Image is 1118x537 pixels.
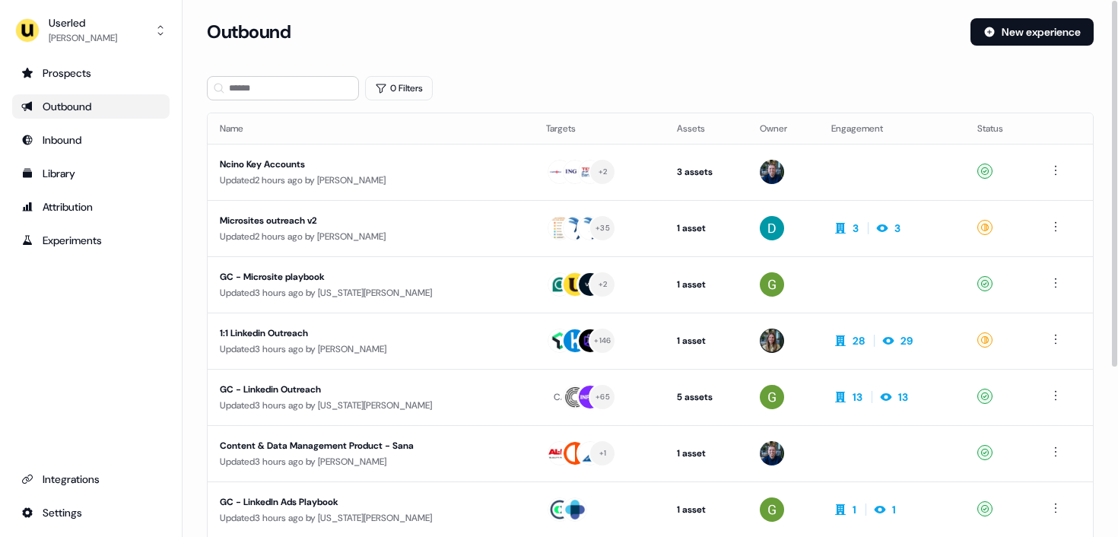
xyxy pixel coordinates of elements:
[819,113,965,144] th: Engagement
[760,216,784,240] img: David
[599,278,608,291] div: + 2
[970,18,1094,46] button: New experience
[853,221,859,236] div: 3
[21,472,160,487] div: Integrations
[748,113,819,144] th: Owner
[21,233,160,248] div: Experiments
[208,113,534,144] th: Name
[760,272,784,297] img: Georgia
[760,385,784,409] img: Georgia
[21,65,160,81] div: Prospects
[853,333,865,348] div: 28
[220,326,500,341] div: 1:1 Linkedin Outreach
[599,165,608,179] div: + 2
[220,213,500,228] div: Microsites outreach v2
[12,128,170,152] a: Go to Inbound
[596,390,610,404] div: + 65
[677,502,735,517] div: 1 asset
[12,467,170,491] a: Go to integrations
[677,277,735,292] div: 1 asset
[853,502,856,517] div: 1
[220,454,522,469] div: Updated 3 hours ago by [PERSON_NAME]
[21,199,160,214] div: Attribution
[21,505,160,520] div: Settings
[599,446,607,460] div: + 1
[554,389,567,405] div: CA
[12,195,170,219] a: Go to attribution
[220,382,500,397] div: GC - Linkedin Outreach
[49,15,117,30] div: Userled
[677,389,735,405] div: 5 assets
[965,113,1034,144] th: Status
[760,160,784,184] img: James
[365,76,433,100] button: 0 Filters
[892,502,896,517] div: 1
[21,166,160,181] div: Library
[12,12,170,49] button: Userled[PERSON_NAME]
[49,30,117,46] div: [PERSON_NAME]
[594,334,611,348] div: + 146
[894,221,900,236] div: 3
[21,132,160,148] div: Inbound
[21,99,160,114] div: Outbound
[12,94,170,119] a: Go to outbound experience
[760,441,784,466] img: James
[677,221,735,236] div: 1 asset
[760,497,784,522] img: Georgia
[534,113,664,144] th: Targets
[677,164,735,180] div: 3 assets
[220,229,522,244] div: Updated 2 hours ago by [PERSON_NAME]
[220,269,500,284] div: GC - Microsite playbook
[898,389,908,405] div: 13
[12,61,170,85] a: Go to prospects
[220,398,522,413] div: Updated 3 hours ago by [US_STATE][PERSON_NAME]
[12,500,170,525] a: Go to integrations
[12,161,170,186] a: Go to templates
[207,21,291,43] h3: Outbound
[220,342,522,357] div: Updated 3 hours ago by [PERSON_NAME]
[900,333,913,348] div: 29
[677,333,735,348] div: 1 asset
[853,389,862,405] div: 13
[760,329,784,353] img: Charlotte
[220,510,522,526] div: Updated 3 hours ago by [US_STATE][PERSON_NAME]
[665,113,748,144] th: Assets
[220,157,500,172] div: Ncino Key Accounts
[596,221,610,235] div: + 35
[220,173,522,188] div: Updated 2 hours ago by [PERSON_NAME]
[12,228,170,253] a: Go to experiments
[220,285,522,300] div: Updated 3 hours ago by [US_STATE][PERSON_NAME]
[220,438,500,453] div: Content & Data Management Product - Sana
[677,446,735,461] div: 1 asset
[220,494,500,510] div: GC - LinkedIn Ads Playbook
